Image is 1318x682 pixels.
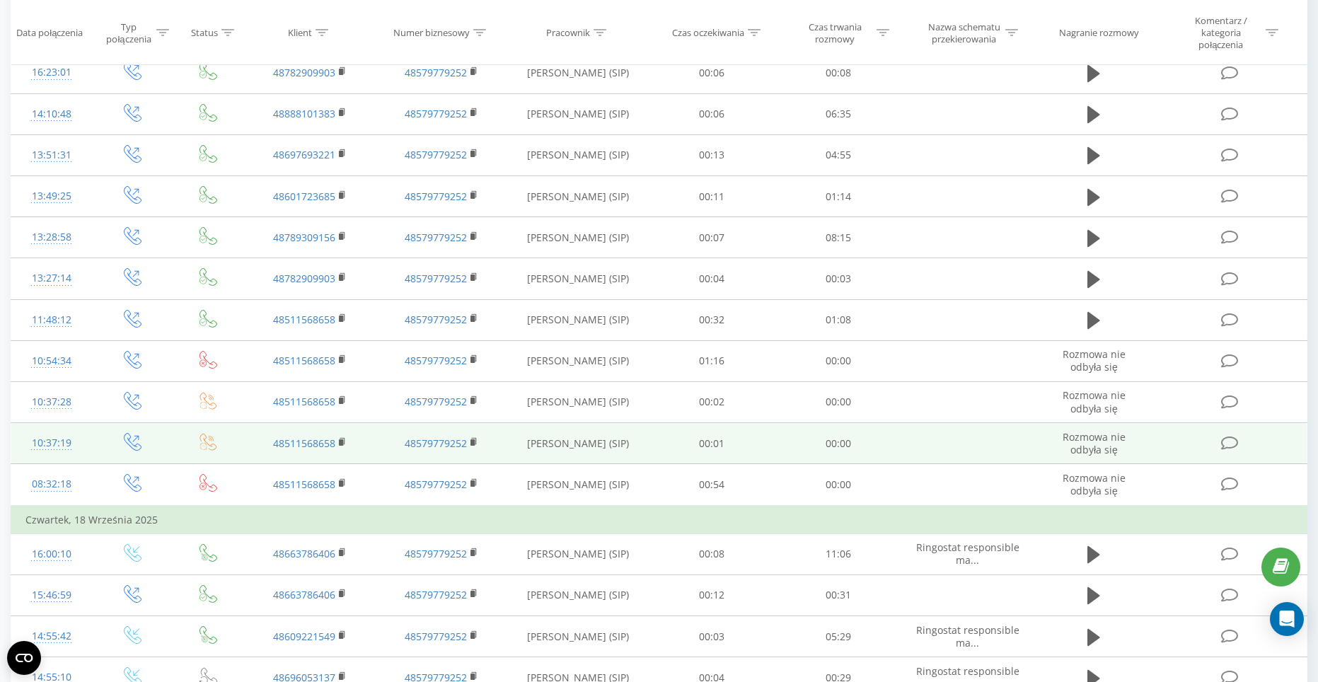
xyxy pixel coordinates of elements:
td: 01:14 [775,176,902,217]
a: 48579779252 [405,313,467,326]
td: 08:15 [775,217,902,258]
a: 48511568658 [273,395,335,408]
div: Numer biznesowy [393,27,470,39]
div: 10:54:34 [25,347,78,375]
div: Data połączenia [16,27,83,39]
a: 48579779252 [405,66,467,79]
td: [PERSON_NAME] (SIP) [507,258,649,299]
td: 05:29 [775,616,902,657]
div: Komentarz / kategoria połączenia [1179,15,1262,51]
td: [PERSON_NAME] (SIP) [507,340,649,381]
td: 00:31 [775,574,902,615]
a: 48511568658 [273,354,335,367]
td: 06:35 [775,93,902,134]
td: [PERSON_NAME] (SIP) [507,299,649,340]
div: 13:51:31 [25,141,78,169]
span: Rozmowa nie odbyła się [1063,388,1126,415]
td: 00:12 [649,574,775,615]
button: Open CMP widget [7,641,41,675]
a: 48663786406 [273,547,335,560]
td: 00:08 [649,533,775,574]
div: Czas trwania rozmowy [797,21,873,45]
div: Nagranie rozmowy [1059,27,1139,39]
td: 00:13 [649,134,775,175]
span: Ringostat responsible ma... [916,623,1019,649]
a: 48663786406 [273,588,335,601]
td: 00:00 [775,423,902,464]
td: 00:02 [649,381,775,422]
td: 00:03 [775,258,902,299]
td: [PERSON_NAME] (SIP) [507,176,649,217]
td: 00:00 [775,464,902,506]
td: 00:08 [775,52,902,93]
a: 48579779252 [405,107,467,120]
a: 48579779252 [405,148,467,161]
a: 48609221549 [273,630,335,643]
td: 00:00 [775,340,902,381]
div: 10:37:19 [25,429,78,457]
a: 48511568658 [273,313,335,326]
a: 48579779252 [405,478,467,491]
td: 00:01 [649,423,775,464]
a: 48789309156 [273,231,335,244]
td: 04:55 [775,134,902,175]
td: 01:16 [649,340,775,381]
a: 48697693221 [273,148,335,161]
td: Czwartek, 18 Września 2025 [11,506,1307,534]
div: Nazwa schematu przekierowania [926,21,1002,45]
a: 48579779252 [405,272,467,285]
td: [PERSON_NAME] (SIP) [507,381,649,422]
td: 00:00 [775,381,902,422]
div: 15:46:59 [25,582,78,609]
a: 48579779252 [405,231,467,244]
td: 00:32 [649,299,775,340]
a: 48888101383 [273,107,335,120]
td: [PERSON_NAME] (SIP) [507,616,649,657]
td: [PERSON_NAME] (SIP) [507,423,649,464]
div: 13:28:58 [25,224,78,251]
span: Ringostat responsible ma... [916,541,1019,567]
div: 10:37:28 [25,388,78,416]
a: 48601723685 [273,190,335,203]
td: [PERSON_NAME] (SIP) [507,93,649,134]
td: [PERSON_NAME] (SIP) [507,52,649,93]
span: Rozmowa nie odbyła się [1063,471,1126,497]
td: 00:06 [649,93,775,134]
a: 48579779252 [405,630,467,643]
div: 14:10:48 [25,100,78,128]
a: 48511568658 [273,437,335,450]
div: Klient [288,27,312,39]
td: 00:54 [649,464,775,506]
a: 48579779252 [405,190,467,203]
div: 13:27:14 [25,265,78,292]
span: Rozmowa nie odbyła się [1063,347,1126,374]
td: [PERSON_NAME] (SIP) [507,217,649,258]
a: 48782909903 [273,272,335,285]
td: 00:11 [649,176,775,217]
div: Status [191,27,218,39]
a: 48782909903 [273,66,335,79]
div: 16:00:10 [25,541,78,568]
div: 11:48:12 [25,306,78,334]
div: Typ połączenia [105,21,154,45]
span: Rozmowa nie odbyła się [1063,430,1126,456]
div: Open Intercom Messenger [1270,602,1304,636]
a: 48511568658 [273,478,335,491]
a: 48579779252 [405,437,467,450]
div: 14:55:42 [25,623,78,650]
a: 48579779252 [405,547,467,560]
td: [PERSON_NAME] (SIP) [507,574,649,615]
div: 16:23:01 [25,59,78,86]
td: 00:03 [649,616,775,657]
div: 13:49:25 [25,183,78,210]
td: [PERSON_NAME] (SIP) [507,464,649,506]
div: Czas oczekiwania [672,27,744,39]
td: [PERSON_NAME] (SIP) [507,533,649,574]
td: 01:08 [775,299,902,340]
div: Pracownik [546,27,590,39]
a: 48579779252 [405,395,467,408]
a: 48579779252 [405,588,467,601]
td: 00:07 [649,217,775,258]
td: [PERSON_NAME] (SIP) [507,134,649,175]
td: 00:06 [649,52,775,93]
